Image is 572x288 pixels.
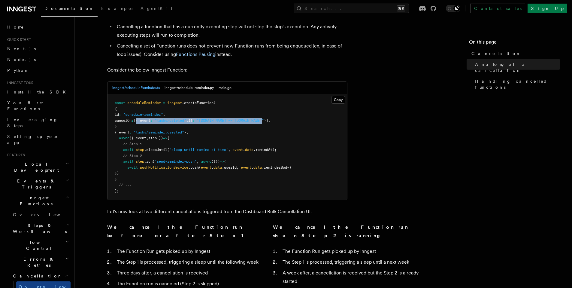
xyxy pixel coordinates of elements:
a: Handling cancelled functions [473,76,560,93]
button: Steps & Workflows [11,220,71,237]
span: pushNotificationService [140,165,188,170]
span: , [186,130,188,134]
li: The Function run is canceled (Step 2 is skipped) [115,280,259,288]
span: "[DOMAIN_NAME] == [DOMAIN_NAME]" [197,118,264,123]
button: Flow Control [11,237,71,254]
a: Setting up your app [5,131,71,148]
li: Cancelling a function that has a currently executing step will not stop the step's execution. Any... [115,23,347,39]
li: The Step 1 is processed, triggering a sleep until the following week [115,258,259,266]
a: Home [5,22,71,32]
span: ({ event [129,136,146,140]
span: const [115,101,125,105]
span: Flow Control [11,239,65,251]
span: Local Development [5,161,65,173]
span: }) [115,171,119,175]
span: . [251,165,253,170]
span: // ... [119,183,132,187]
span: .userId [222,165,237,170]
h4: On this page [469,38,560,48]
span: }] [264,118,268,123]
li: Canceling a set of Function runs does not prevent new Function runs from being enqueued (ex, in c... [115,42,347,59]
span: 'sleep-until-remind-at-time' [169,148,228,152]
span: ( [153,159,155,164]
span: if [188,118,192,123]
span: : [119,112,121,117]
span: { [115,107,117,111]
span: } [115,124,117,128]
a: Next.js [5,43,71,54]
span: await [127,165,138,170]
span: cancelOn [115,118,132,123]
a: Overview [11,209,71,220]
span: Home [7,24,24,30]
a: Python [5,65,71,76]
button: inngest/scheduleReminder.ts [112,82,160,94]
button: Local Development [5,159,71,176]
a: Sign Up [528,4,567,13]
a: Examples [98,2,137,16]
span: "schedule-reminder" [123,112,163,117]
span: Handling cancelled functions [475,78,560,90]
span: await [123,148,134,152]
button: Events & Triggers [5,176,71,192]
button: Search...⌘K [294,4,409,13]
span: { [167,136,169,140]
span: data [213,165,222,170]
span: Features [5,153,25,158]
span: 'send-reminder-push' [155,159,197,164]
span: ( [167,148,169,152]
a: Your first Functions [5,97,71,114]
span: Overview [13,212,75,217]
strong: We cancel the Function run when Step 2 is running [273,224,408,238]
span: id [115,112,119,117]
span: Events & Triggers [5,178,65,190]
span: scheduleReminder [127,101,161,105]
li: Three days after, a cancellation is received [115,269,259,277]
span: inngest [167,101,182,105]
span: , [228,148,230,152]
span: .remindAt); [253,148,277,152]
span: Python [7,68,29,73]
span: step }) [148,136,163,140]
span: event [232,148,243,152]
span: data [253,165,262,170]
span: Anatomy of a cancellation [475,61,560,73]
span: .run [144,159,153,164]
span: , [268,118,270,123]
span: } [184,130,186,134]
span: Cancellation [11,273,62,279]
span: Inngest tour [5,81,34,85]
span: // Step 1 [123,142,142,146]
span: Quick start [5,37,31,42]
span: step [136,159,144,164]
span: ( [213,101,216,105]
span: async [119,136,129,140]
span: Examples [101,6,133,11]
span: Setting up your app [7,134,59,145]
span: ( [199,165,201,170]
button: Toggle dark mode [446,5,460,12]
span: = [163,101,165,105]
span: , [186,118,188,123]
a: Anatomy of a cancellation [473,59,560,76]
span: Install the SDK [7,90,69,94]
span: : [132,118,134,123]
span: : [129,130,132,134]
span: Steps & Workflows [11,222,67,234]
a: Leveraging Steps [5,114,71,131]
a: Contact sales [470,4,525,13]
span: Inngest Functions [5,195,65,207]
span: .reminderBody) [262,165,291,170]
strong: We cancel the Function run before or after Step 1 [107,224,244,238]
button: main.go [219,82,232,94]
button: Inngest Functions [5,192,71,209]
span: , [163,112,165,117]
span: Your first Functions [7,100,43,111]
a: Cancellation [469,48,560,59]
span: await [123,159,134,164]
span: ); [115,189,119,193]
a: Functions Pausing [176,51,215,57]
span: .createFunction [182,101,213,105]
span: { [224,159,226,164]
span: Node.js [7,57,36,62]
